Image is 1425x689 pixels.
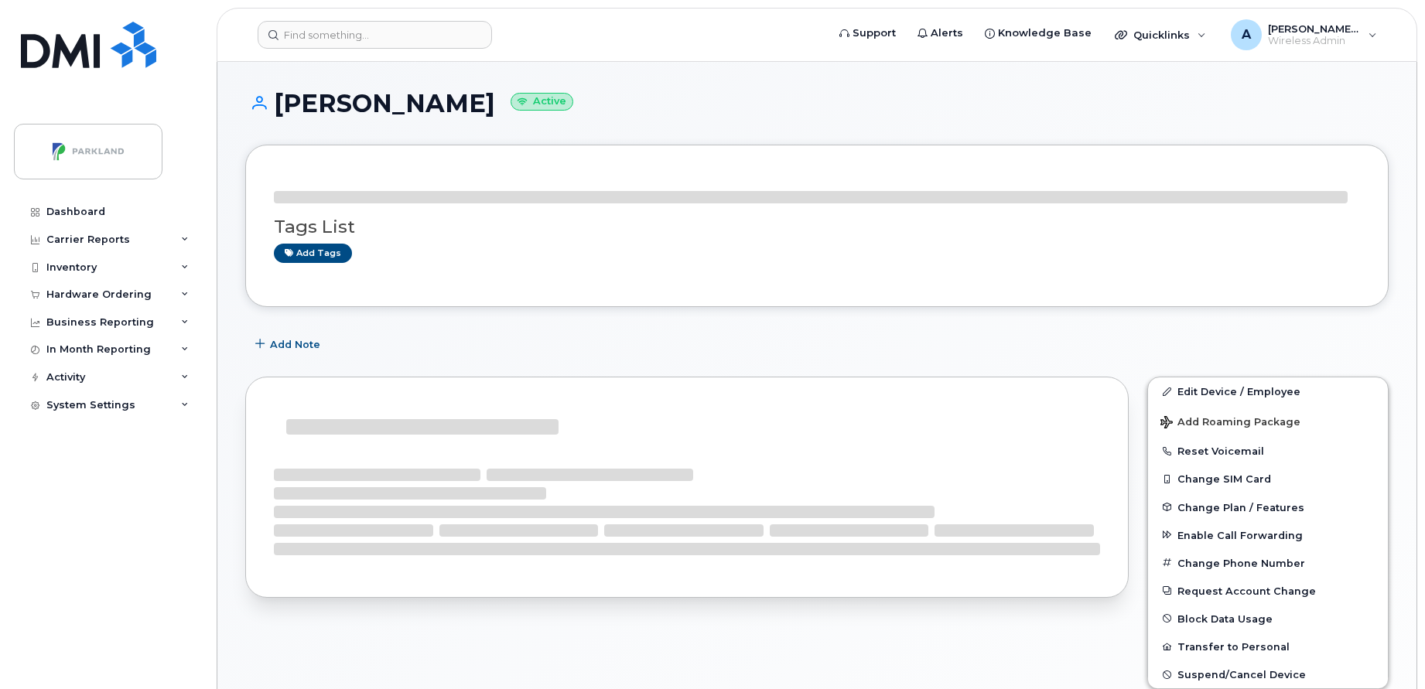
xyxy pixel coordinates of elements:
[1148,465,1388,493] button: Change SIM Card
[511,93,573,111] small: Active
[1148,605,1388,633] button: Block Data Usage
[1148,660,1388,688] button: Suspend/Cancel Device
[1148,521,1388,549] button: Enable Call Forwarding
[1160,416,1300,431] span: Add Roaming Package
[1148,405,1388,437] button: Add Roaming Package
[274,244,352,263] a: Add tags
[1148,377,1388,405] a: Edit Device / Employee
[245,90,1389,117] h1: [PERSON_NAME]
[1148,549,1388,577] button: Change Phone Number
[1148,633,1388,660] button: Transfer to Personal
[270,337,320,352] span: Add Note
[1177,529,1303,541] span: Enable Call Forwarding
[274,217,1360,237] h3: Tags List
[1148,437,1388,465] button: Reset Voicemail
[245,330,333,358] button: Add Note
[1177,669,1306,680] span: Suspend/Cancel Device
[1148,577,1388,605] button: Request Account Change
[1148,493,1388,521] button: Change Plan / Features
[1177,501,1304,513] span: Change Plan / Features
